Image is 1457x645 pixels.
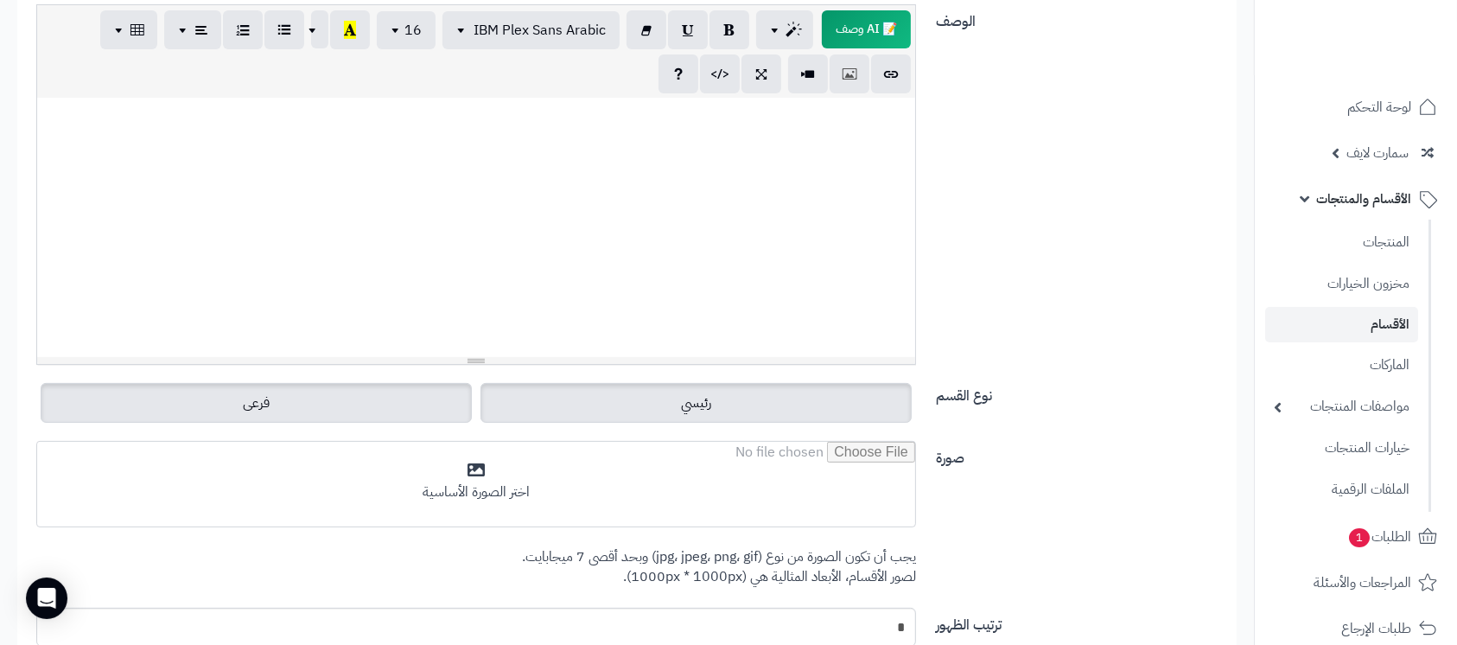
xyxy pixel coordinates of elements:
button: 16 [377,11,436,49]
a: الملفات الرقمية [1265,471,1418,508]
span: لوحة التحكم [1347,95,1411,119]
span: انقر لاستخدام رفيقك الذكي [822,10,911,48]
a: المراجعات والأسئلة [1265,562,1447,603]
a: المنتجات [1265,224,1418,261]
a: الطلبات1 [1265,516,1447,558]
span: فرعى [243,393,270,413]
div: Open Intercom Messenger [26,578,67,619]
span: طلبات الإرجاع [1341,616,1411,641]
label: نوع القسم [929,379,1231,406]
span: الطلبات [1347,525,1411,549]
span: IBM Plex Sans Arabic [474,20,606,41]
span: الأقسام والمنتجات [1316,187,1411,211]
a: خيارات المنتجات [1265,430,1418,467]
a: مخزون الخيارات [1265,265,1418,303]
button: IBM Plex Sans Arabic [442,11,620,49]
span: 16 [404,20,422,41]
label: صورة [929,441,1231,469]
span: سمارت لايف [1346,141,1409,165]
span: رئيسي [681,393,711,413]
a: الأقسام [1265,307,1418,342]
p: يجب أن تكون الصورة من نوع (jpg، jpeg، png، gif) وبحد أقصى 7 ميجابايت. لصور الأقسام، الأبعاد المثا... [36,547,916,587]
span: 1 [1348,527,1371,548]
span: المراجعات والأسئلة [1314,571,1411,595]
label: الوصف [929,4,1231,32]
img: logo-2.png [1339,13,1441,49]
label: ترتيب الظهور [929,608,1231,635]
a: لوحة التحكم [1265,86,1447,128]
a: الماركات [1265,347,1418,384]
a: مواصفات المنتجات [1265,388,1418,425]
